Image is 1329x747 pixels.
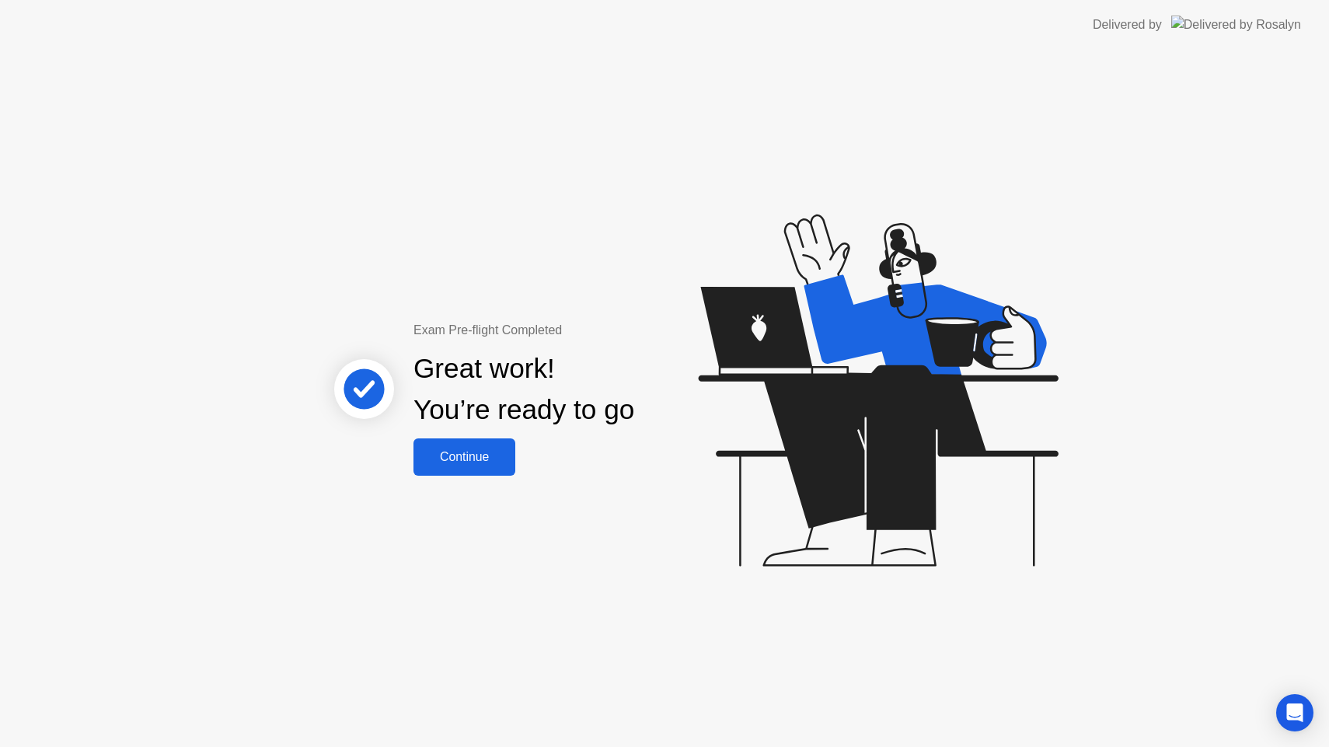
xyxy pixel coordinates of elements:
[418,450,511,464] div: Continue
[413,438,515,476] button: Continue
[413,348,634,431] div: Great work! You’re ready to go
[1171,16,1301,33] img: Delivered by Rosalyn
[413,321,734,340] div: Exam Pre-flight Completed
[1093,16,1162,34] div: Delivered by
[1276,694,1313,731] div: Open Intercom Messenger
